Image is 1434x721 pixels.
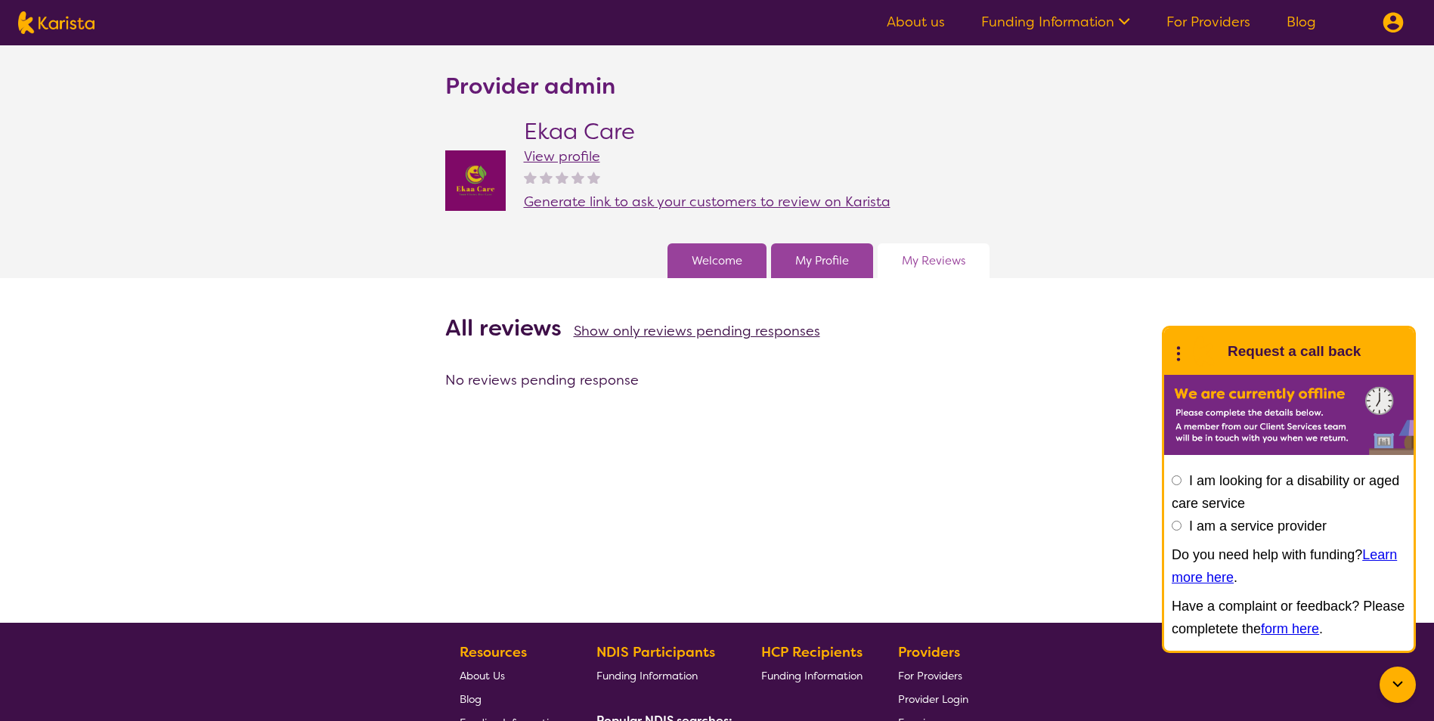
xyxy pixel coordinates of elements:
[445,150,506,211] img: t0vpe8vcsdnpm0eaztw4.jpg
[887,13,945,31] a: About us
[1164,375,1414,455] img: Karista offline chat form to request call back
[571,171,584,184] img: nonereviewstar
[692,249,742,272] a: Welcome
[898,692,968,706] span: Provider Login
[1172,473,1399,511] label: I am looking for a disability or aged care service
[540,171,553,184] img: nonereviewstar
[981,13,1130,31] a: Funding Information
[18,11,94,34] img: Karista logo
[1166,13,1250,31] a: For Providers
[596,643,715,661] b: NDIS Participants
[596,669,698,682] span: Funding Information
[1172,543,1406,589] p: Do you need help with funding? .
[524,118,890,145] h2: Ekaa Care
[761,664,863,687] a: Funding Information
[1287,13,1316,31] a: Blog
[898,687,968,710] a: Provider Login
[460,664,561,687] a: About Us
[574,322,820,340] a: Show only reviews pending responses
[1172,595,1406,640] p: Have a complaint or feedback? Please completete the .
[596,664,726,687] a: Funding Information
[1261,621,1319,636] a: form here
[587,171,600,184] img: nonereviewstar
[524,171,537,184] img: nonereviewstar
[898,643,960,661] b: Providers
[556,171,568,184] img: nonereviewstar
[761,669,863,682] span: Funding Information
[524,190,890,213] a: Generate link to ask your customers to review on Karista
[460,692,482,706] span: Blog
[460,643,527,661] b: Resources
[524,147,600,166] a: View profile
[445,369,990,391] div: No reviews pending response
[460,669,505,682] span: About Us
[761,643,863,661] b: HCP Recipients
[902,249,965,272] a: My Reviews
[898,669,962,682] span: For Providers
[1188,336,1219,367] img: Karista
[1189,518,1327,534] label: I am a service provider
[460,687,561,710] a: Blog
[445,73,615,100] h2: Provider admin
[524,193,890,211] span: Generate link to ask your customers to review on Karista
[1383,12,1404,33] img: menu
[795,249,849,272] a: My Profile
[898,664,968,687] a: For Providers
[1228,340,1361,363] h1: Request a call back
[445,314,562,342] h2: All reviews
